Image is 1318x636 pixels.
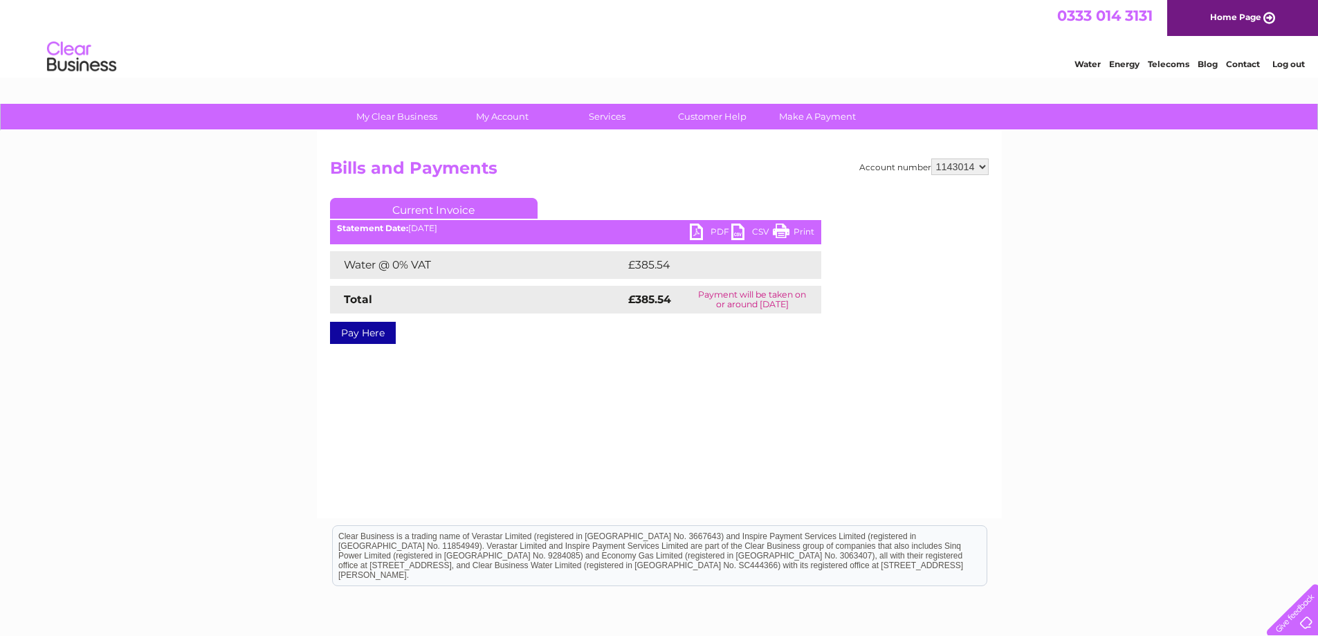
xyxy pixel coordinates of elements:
a: Log out [1272,59,1305,69]
a: 0333 014 3131 [1057,7,1153,24]
b: Statement Date: [337,223,408,233]
h2: Bills and Payments [330,158,989,185]
td: Water @ 0% VAT [330,251,625,279]
a: CSV [731,224,773,244]
a: Blog [1198,59,1218,69]
div: [DATE] [330,224,821,233]
a: Telecoms [1148,59,1189,69]
strong: Total [344,293,372,306]
a: Pay Here [330,322,396,344]
img: logo.png [46,36,117,78]
td: £385.54 [625,251,797,279]
strong: £385.54 [628,293,671,306]
a: Contact [1226,59,1260,69]
div: Account number [859,158,989,175]
div: Clear Business is a trading name of Verastar Limited (registered in [GEOGRAPHIC_DATA] No. 3667643... [333,8,987,67]
a: Services [550,104,664,129]
a: Customer Help [655,104,769,129]
a: Energy [1109,59,1139,69]
a: Make A Payment [760,104,875,129]
a: Print [773,224,814,244]
a: My Account [445,104,559,129]
a: Water [1074,59,1101,69]
a: Current Invoice [330,198,538,219]
a: PDF [690,224,731,244]
td: Payment will be taken on or around [DATE] [684,286,821,314]
a: My Clear Business [340,104,454,129]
